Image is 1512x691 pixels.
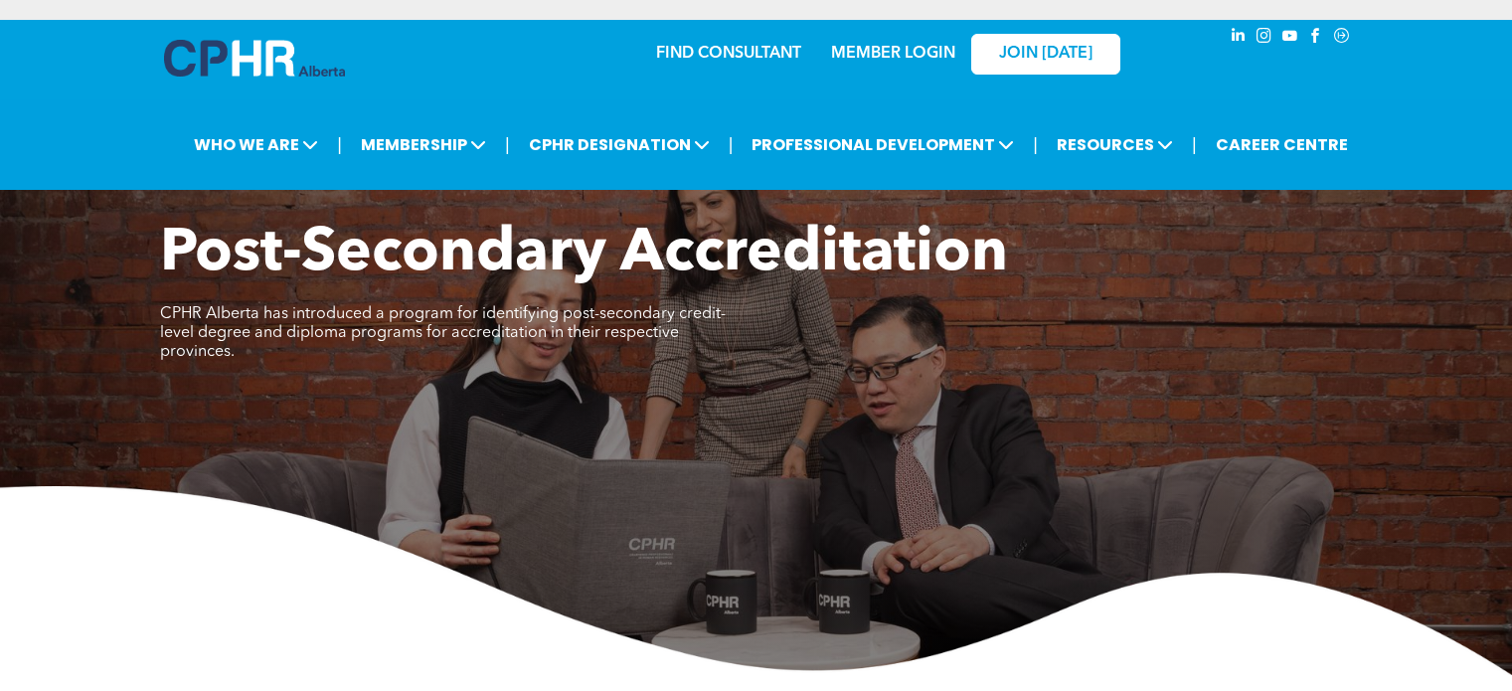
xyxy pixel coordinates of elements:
span: CPHR DESIGNATION [523,126,716,163]
span: PROFESSIONAL DEVELOPMENT [746,126,1020,163]
li: | [337,124,342,165]
img: A blue and white logo for cp alberta [164,40,345,77]
span: JOIN [DATE] [999,45,1092,64]
a: FIND CONSULTANT [656,46,801,62]
span: CPHR Alberta has introduced a program for identifying post-secondary credit-level degree and dipl... [160,306,726,360]
a: Social network [1331,25,1353,52]
a: instagram [1254,25,1275,52]
span: Post-Secondary Accreditation [160,225,1008,284]
li: | [505,124,510,165]
li: | [1033,124,1038,165]
a: MEMBER LOGIN [831,46,955,62]
li: | [729,124,734,165]
span: RESOURCES [1051,126,1179,163]
a: JOIN [DATE] [971,34,1120,75]
a: youtube [1279,25,1301,52]
li: | [1192,124,1197,165]
a: linkedin [1228,25,1250,52]
span: MEMBERSHIP [355,126,492,163]
span: WHO WE ARE [188,126,324,163]
a: CAREER CENTRE [1210,126,1354,163]
a: facebook [1305,25,1327,52]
